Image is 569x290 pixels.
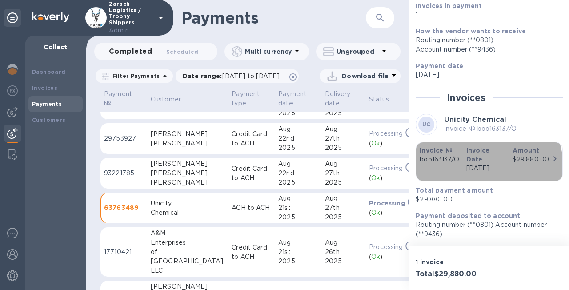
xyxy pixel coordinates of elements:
[151,266,224,275] div: LLC
[151,129,224,139] div: [PERSON_NAME]
[444,115,506,124] b: Unicity Chemical
[166,47,198,56] span: Scheduled
[416,258,485,266] p: 1 invoice
[325,178,362,187] div: 2025
[416,28,526,35] b: How the vendor wants to receive
[222,72,280,80] span: [DATE] to [DATE]
[176,69,299,83] div: Date range:[DATE] to [DATE]
[466,147,490,163] b: Invoice Date
[325,213,362,222] div: 2025
[32,117,66,123] b: Customers
[151,247,224,257] div: of
[416,36,556,45] div: Routing number (**0801)
[232,89,271,108] span: Payment type
[232,129,271,148] p: Credit Card to ACH
[232,89,260,108] p: Payment type
[278,89,318,108] span: Payment date
[369,173,416,183] div: ( )
[466,164,505,173] p: [DATE]
[416,195,556,204] p: $29,880.00
[151,178,224,187] div: [PERSON_NAME]
[151,257,224,266] div: [GEOGRAPHIC_DATA],
[416,70,556,80] p: [DATE]
[513,155,552,164] div: $29,880.00
[369,129,403,138] p: Processing
[278,109,318,118] div: 2025
[278,203,318,213] div: 21st
[416,270,485,278] h3: Total $29,880.00
[278,134,318,143] div: 22nd
[151,208,224,217] div: Chemical
[104,134,144,143] p: 29753927
[371,208,380,217] p: Ok
[369,252,416,262] div: ( )
[278,169,318,178] div: 22nd
[278,194,318,203] div: Aug
[369,208,416,217] div: ( )
[325,89,362,108] span: Delivery date
[151,159,224,169] div: [PERSON_NAME]
[109,26,153,35] p: Admin
[278,247,318,257] div: 21st
[278,257,318,266] div: 2025
[4,9,21,27] div: Unpin categories
[420,147,452,154] b: Invoice №
[232,164,271,183] p: Credit Card to ACH
[325,134,362,143] div: 27th
[109,45,152,58] span: Completed
[32,68,66,75] b: Dashboard
[416,187,493,194] b: Total payment amount
[416,2,482,9] b: Invoices in payment
[151,95,181,104] p: Customer
[342,72,389,81] p: Download file
[151,229,224,238] div: A&M
[416,142,563,181] button: Invoice №boo163137/OInvoice Date[DATE]Amount$29,880.00
[278,213,318,222] div: 2025
[104,89,132,108] p: Payment №
[416,62,463,69] b: Payment date
[109,1,153,35] p: Zarach Logistics / Trophy Shippers
[325,203,362,213] div: 27th
[337,47,379,56] p: Ungrouped
[232,243,271,262] p: Credit Card to ACH
[325,159,362,169] div: Aug
[369,95,389,104] p: Status
[325,125,362,134] div: Aug
[278,89,306,108] p: Payment date
[104,89,144,108] span: Payment №
[278,125,318,134] div: Aug
[325,89,350,108] p: Delivery date
[151,238,224,247] div: Enterprises
[151,199,224,208] div: Unicity
[325,169,362,178] div: 27th
[151,95,192,104] span: Customer
[369,95,401,104] span: Status
[447,92,485,103] h2: Invoices
[416,220,556,239] p: Routing number (**0801) Account number (**9436)
[444,124,517,133] p: Invoice № boo163137/O
[325,109,362,118] div: 2025
[245,47,292,56] p: Multi currency
[32,43,79,52] p: Collect
[104,247,144,257] p: 17710421
[420,155,459,164] p: boo163137/O
[181,8,352,27] h1: Payments
[151,169,224,178] div: [PERSON_NAME]
[325,143,362,153] div: 2025
[513,147,540,154] b: Amount
[416,45,556,54] div: Account number (**9436)
[325,257,362,266] div: 2025
[371,173,380,183] p: Ok
[416,10,556,20] p: 1
[369,164,403,173] p: Processing
[151,139,224,148] div: [PERSON_NAME]
[369,139,416,148] div: ( )
[416,212,520,219] b: Payment deposited to account
[325,194,362,203] div: Aug
[32,85,57,91] b: Invoices
[422,121,431,128] b: UC
[232,203,271,213] p: ACH to ACH
[104,203,144,212] p: 63763489
[371,139,380,148] p: Ok
[109,72,160,80] p: Filter Payments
